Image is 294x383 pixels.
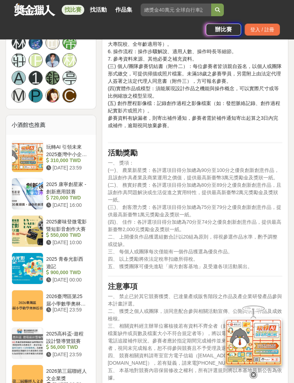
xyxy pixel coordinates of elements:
span: 一、 獎項： [108,160,134,166]
a: 莊 [12,53,26,67]
img: Avatar [46,89,59,102]
a: [PERSON_NAME] [29,53,43,67]
strong: 注意事項 [108,282,137,290]
div: [DATE] 23:59 [46,164,87,172]
a: Avatar [45,88,60,103]
strong: 活動獎勵 [108,149,137,157]
span: 二、 獲獎之個人或團隊，須同意配合參與相關活動宣傳、公開與展示作品及成效檢核。 [108,308,282,321]
a: Avatar [29,36,43,50]
a: 亭 [62,71,76,85]
a: 2025麥味登微電影暨短影音創作大賽 550,000 TWD [DATE] 10:00 [12,215,90,247]
div: 2025 青春光影西遊記 [46,255,87,269]
a: 找活動 [87,5,110,15]
span: 一、 禁止已於其它競賽獲獎、已達量產或販售階段之作品及產企業研發產品參與本計畫評選。 [108,294,282,307]
a: 找比賽 [62,5,84,15]
div: 小酒館也推薦 [6,115,96,135]
span: 五、 獲獎團隊可優先進駐「南方創客基地」及受邀各項活動展出。 [108,264,252,269]
a: 2025高科盃-遊程設計暨導覽競賽 56,000 TWD [DATE] 23:59 [12,327,90,359]
a: 2025 青春光影西遊記 900,000 TWD [DATE] 00:00 [12,253,90,284]
span: (一)、 農業新星獎：各評選項目得分加總為90分至100分之優良創新創意作品，且該創作具產業及商業運用之價值，提供最高新臺幣3萬元獎勵金及獎狀一紙。 [108,167,279,180]
div: 720,000 TWD [46,194,87,202]
span: 四、 競賽相關資料請寄至官方電子信箱（[EMAIL_ADDRESS][DOMAIN_NAME]），若有疑義，請來電[PHONE_NUMBER]。 [108,353,246,366]
div: 900,000 TWD [46,269,87,276]
a: 2026臺灣區第25届小學數學奧林匹亞競賽 [DATE] 23:59 [12,290,90,322]
a: Avatar [45,53,60,67]
div: [DATE] 23:59 [46,351,87,358]
a: 作品集 [112,5,135,15]
span: 三、 每個人或團隊每次僅能有一個作品獲選為優良作品。 [108,249,233,254]
div: 登入 / 註冊 [245,24,280,36]
span: 四、 以上獎勵將依法定稅率扣繳所得稅。 [108,256,198,262]
div: 56,000 TWD [46,344,87,351]
div: 2026第三屆聯經人文企業獎 [46,367,87,381]
input: 總獎金40萬元 全球自行車設計比賽 [141,4,211,16]
a: A [12,71,26,85]
div: 550,000 TWD [46,231,87,239]
div: [DATE] 23:59 [46,306,87,314]
div: 2025 康寧創星家 - 創新應用競賽 [46,181,87,194]
div: 玩轉AI 引領未來 2025臺灣中小企業銀行校園金融科技創意挑戰賽 [46,143,87,157]
div: 310,000 TWD [46,157,87,164]
a: 辦比賽 [206,24,241,36]
a: C [62,88,76,103]
span: 三、 相關資料經主辦單位審核後若有資料不齊全者（如：報名表格未確實填寫、檔案缺件或頁數及檔案大小不符合規定者等），將以電子郵件通知補件，並且以電話追蹤補件狀況。參賽者應於指定期間完成補件並來電確... [108,323,282,351]
a: 邱 [45,36,60,50]
a: 1 [29,71,43,85]
a: 玩轉AI 引領未來 2025臺灣中小企業銀行校園金融科技創意挑戰賽 310,000 TWD [DATE] 23:59 [12,141,90,172]
span: (四)、 佳作：各評選項目得分加總為70分至74分之優良創新創意作品，提供最高新臺幣2,000元獎勵金及獎狀一紙。 [108,219,281,232]
a: 林 [62,53,76,67]
span: 五、 本基地對競賽內容保留修改之權利，所有評選規則將以本基地最新公告為依據。 [108,367,282,381]
a: 帶 [62,36,76,50]
img: d2146d9a-e6f6-4337-9592-8cefde37ba6b.png [225,316,282,363]
div: [DATE] 00:00 [46,276,87,284]
div: 2025高科盃-遊程設計暨導覽競賽 [46,330,87,344]
a: 2025 康寧創星家 - 創新應用競賽 720,000 TWD [DATE] 16:00 [12,178,90,210]
span: (三)、 創客潛力獎：各評選項目得分加總為75分至79分之優良創新創意作品，提供最高新臺幣1萬元獎勵金及獎狀一紙。 [108,204,281,217]
div: [DATE] 16:00 [46,202,87,209]
a: M [12,88,26,103]
a: 銀 [45,71,60,85]
div: [DATE] 10:00 [46,239,87,246]
div: 2026臺灣區第25届小學數學奧林匹亞競賽 [46,293,87,306]
a: 林 [12,36,26,50]
div: 2025麥味登微電影暨短影音創作大賽 [46,218,87,231]
span: 二、 上開優良作品獲選組數合計以20組為原則，得視參選作品水準，酌予調整或從缺。 [108,234,277,247]
a: P [29,88,43,103]
img: Avatar [29,36,42,49]
img: Avatar [46,54,59,67]
span: (二)、 務實好農獎：各評選項目得分加總為80分至89分之優良創新創意作品，且該創作具問題解決或生活促進之實用特性，提供最高新臺幣2萬元獎勵金及獎狀一紙。 [108,182,281,203]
